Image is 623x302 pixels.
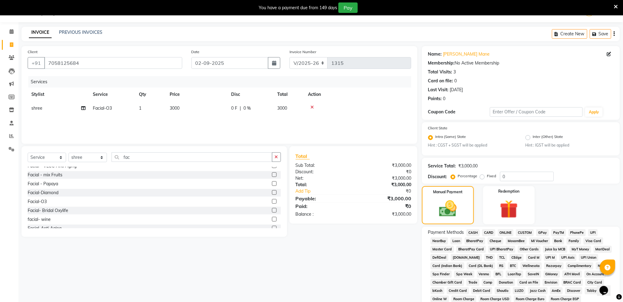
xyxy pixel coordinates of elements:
[290,49,316,55] label: Invoice Number
[536,229,549,236] span: GPay
[191,49,200,55] label: Date
[353,202,416,210] div: ₹0
[569,229,586,236] span: PhonePe
[543,246,567,253] span: Juice by MCB
[533,134,563,141] label: Inter (Other) State
[28,88,89,101] th: Stylist
[455,78,457,84] div: 0
[31,105,42,111] span: shree
[518,246,541,253] span: Other Cards
[28,198,47,205] div: Facial-O3
[431,237,448,245] span: NearBuy
[498,189,519,194] label: Redemption
[451,254,482,261] span: [DOMAIN_NAME]
[562,279,583,286] span: BRAC Card
[456,246,486,253] span: BharatPay Card
[477,271,491,278] span: Venmo
[487,173,496,179] label: Fixed
[29,27,52,38] a: INVOICE
[89,88,135,101] th: Service
[550,287,563,294] span: AmEx
[353,182,416,188] div: ₹3,000.00
[484,254,495,261] span: THD
[495,287,511,294] span: Shoutlo
[526,254,542,261] span: Card M
[139,105,141,111] span: 1
[291,211,353,218] div: Balance :
[498,262,506,269] span: RS
[428,163,456,169] div: Service Total:
[291,195,353,202] div: Payable:
[544,262,564,269] span: Razorpay
[584,237,603,245] span: Visa Card
[240,105,241,112] span: |
[521,262,542,269] span: Wellnessta
[543,279,559,286] span: Envision
[508,262,518,269] span: BTC
[428,69,452,75] div: Total Visits:
[570,246,591,253] span: MyT Money
[291,162,353,169] div: Sub Total:
[516,229,534,236] span: CUSTOM
[431,279,464,286] span: Chamber Gift Card
[353,175,416,182] div: ₹3,000.00
[431,246,454,253] span: Master Card
[594,246,612,253] span: MariDeal
[434,198,462,219] img: _cash.svg
[431,262,464,269] span: Card (Indian Bank)
[296,153,310,159] span: Total
[450,87,463,93] div: [DATE]
[459,163,478,169] div: ₹3,000.00
[585,271,606,278] span: On Account
[482,229,495,236] span: CARD
[431,271,452,278] span: Spa Finder
[528,287,548,294] span: Jazz Cash
[513,287,526,294] span: LUZO
[506,237,527,245] span: MosamBee
[28,49,37,55] label: Client
[443,51,490,57] a: [PERSON_NAME] Mane
[451,237,462,245] span: Loan
[28,216,51,223] div: facial- wine
[490,107,583,117] input: Enter Offer / Coupon Code
[494,271,503,278] span: BFL
[443,96,446,102] div: 0
[338,2,358,13] button: Pay
[231,105,237,112] span: 0 F
[488,246,516,253] span: UPI BharatPay
[586,279,604,286] span: City Card
[112,152,272,162] input: Search or Scan
[353,169,416,175] div: ₹0
[28,76,416,88] div: Services
[544,254,557,261] span: UPI M
[353,162,416,169] div: ₹3,000.00
[428,87,449,93] div: Last Visit:
[28,207,68,214] div: Facial- Bridal Oxylife
[291,188,364,194] a: Add Tip
[526,143,614,148] small: Hint : IGST will be applied
[135,88,166,101] th: Qty
[551,229,566,236] span: PayTM
[482,279,495,286] span: Comp
[428,51,442,57] div: Name:
[436,134,466,141] label: Intra (Same) State
[428,60,455,66] div: Membership:
[428,125,448,131] label: Client State
[488,237,503,245] span: Cheque
[471,287,493,294] span: Debit Card
[428,78,453,84] div: Card on file:
[494,198,524,221] img: _gift.svg
[454,271,475,278] span: Spa Week
[552,29,587,39] button: Create New
[465,237,486,245] span: BharatPay
[467,279,479,286] span: Trade
[277,105,287,111] span: 3000
[566,262,594,269] span: Complimentary
[291,169,353,175] div: Discount:
[93,105,112,111] span: Facial-O3
[428,229,464,236] span: Payment Methods
[588,229,598,236] span: UPI
[431,254,448,261] span: DefiDeal
[497,279,515,286] span: Donation
[243,105,251,112] span: 0 %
